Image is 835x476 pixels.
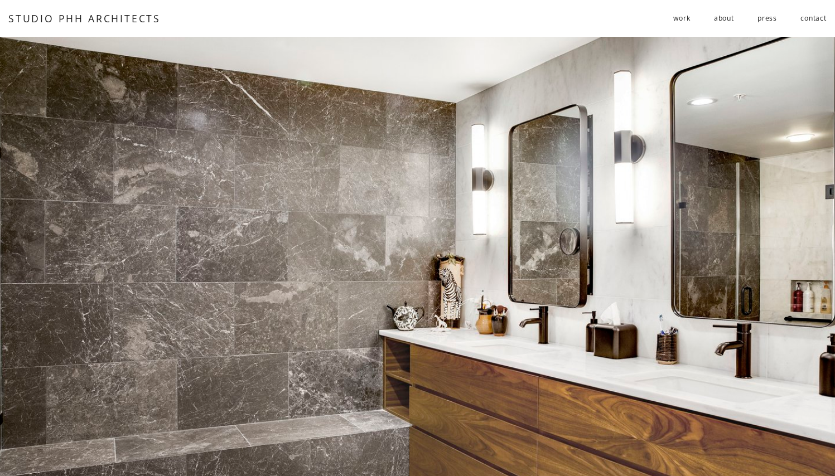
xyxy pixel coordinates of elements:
a: contact [800,9,827,27]
a: folder dropdown [673,9,690,27]
a: about [714,9,734,27]
a: press [757,9,777,27]
a: STUDIO PHH ARCHITECTS [8,12,161,25]
span: work [673,10,690,27]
